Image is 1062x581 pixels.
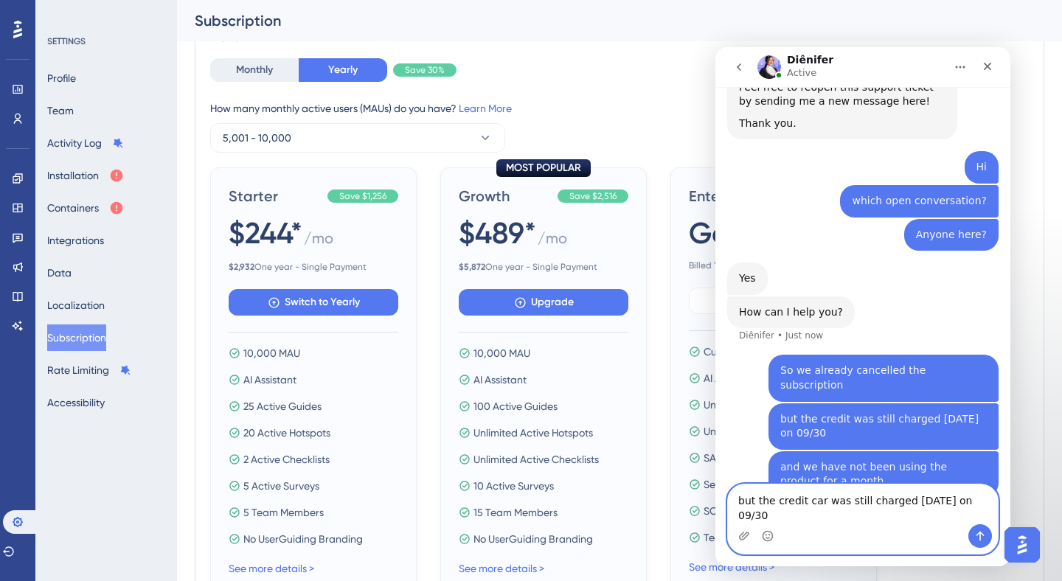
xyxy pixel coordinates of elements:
[473,504,558,521] span: 15 Team Members
[243,397,322,415] span: 25 Active Guides
[229,563,314,574] a: See more details >
[704,529,828,546] span: Team Member Activity Log
[47,389,105,416] button: Accessibility
[47,357,131,383] button: Rate Limiting
[243,530,363,548] span: No UserGuiding Branding
[473,397,558,415] span: 100 Active Guides
[689,561,774,573] a: See more details >
[243,477,319,495] span: 5 Active Surveys
[195,10,1007,31] div: Subscription
[473,450,599,468] span: Unlimited Active Checklists
[704,502,816,520] span: SOC 2 Type 2 and GDPR
[459,289,628,316] button: Upgrade
[459,563,544,574] a: See more details >
[229,289,398,316] button: Switch to Yearly
[229,186,322,206] span: Starter
[210,58,299,82] button: Monthly
[496,159,591,177] div: MOST POPULAR
[704,422,822,440] span: Unlimited Team Members
[47,195,124,221] button: Containers
[299,58,387,82] button: Yearly
[704,396,794,414] span: Unlimited Materials
[473,477,554,495] span: 10 Active Surveys
[473,344,530,362] span: 10,000 MAU
[229,212,302,254] span: $244*
[47,162,124,189] button: Installation
[459,186,552,206] span: Growth
[459,212,536,254] span: $489*
[47,35,167,47] div: SETTINGS
[704,476,838,493] span: Security Audit & Compliance
[405,64,445,76] span: Save 30%
[47,260,72,286] button: Data
[210,100,1029,117] div: How many monthly active users (MAUs) do you have?
[459,261,628,273] span: One year - Single Payment
[459,102,512,114] a: Learn More
[531,293,574,311] span: Upgrade
[704,449,801,467] span: SAML, SSO, SLA, DPA
[47,65,76,91] button: Profile
[243,504,324,521] span: 5 Team Members
[304,228,333,255] span: / mo
[689,186,858,206] span: Enterprise
[704,369,757,387] span: AI Assistant
[538,228,567,255] span: / mo
[47,324,106,351] button: Subscription
[689,260,858,271] span: Billed Yearly
[473,371,527,389] span: AI Assistant
[47,292,105,319] button: Localization
[47,227,104,254] button: Integrations
[47,130,124,156] button: Activity Log
[689,288,858,314] button: Schedule a Call
[339,190,386,202] span: Save $1,256
[47,97,74,124] button: Team
[704,343,763,361] span: Custom MAU
[223,129,291,147] span: 5,001 - 10,000
[243,424,330,442] span: 20 Active Hotspots
[229,262,254,272] b: $ 2,932
[473,530,593,548] span: No UserGuiding Branding
[715,47,1010,566] iframe: Intercom live chat
[229,261,398,273] span: One year - Single Payment
[473,424,593,442] span: Unlimited Active Hotspots
[210,123,505,153] button: 5,001 - 10,000
[459,262,485,272] b: $ 5,872
[243,344,300,362] span: 10,000 MAU
[285,293,360,311] span: Switch to Yearly
[569,190,617,202] span: Save $2,516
